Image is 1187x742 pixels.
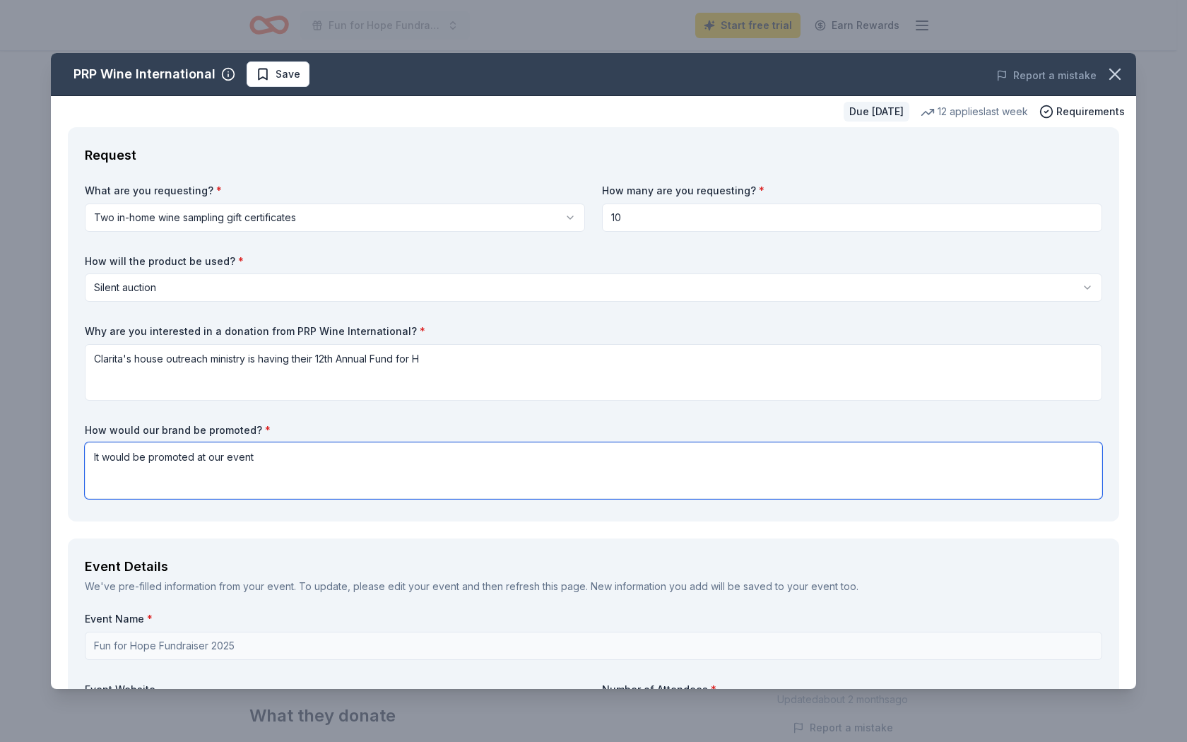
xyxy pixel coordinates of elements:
[1039,103,1125,120] button: Requirements
[85,442,1102,499] textarea: It would be promoted at our event
[85,555,1102,578] div: Event Details
[85,683,585,697] label: Event Website
[602,683,1102,697] label: Number of Attendees
[85,612,1102,626] label: Event Name
[85,344,1102,401] textarea: Clarita's house outreach ministry is having their 12th Annual Fund for H
[276,66,300,83] span: Save
[85,184,585,198] label: What are you requesting?
[1056,103,1125,120] span: Requirements
[85,324,1102,338] label: Why are you interested in a donation from PRP Wine International?
[85,578,1102,595] div: We've pre-filled information from your event. To update, please edit your event and then refresh ...
[996,67,1097,84] button: Report a mistake
[921,103,1028,120] div: 12 applies last week
[844,102,909,122] div: Due [DATE]
[247,61,309,87] button: Save
[85,254,1102,269] label: How will the product be used?
[85,144,1102,167] div: Request
[73,63,215,86] div: PRP Wine International
[85,423,1102,437] label: How would our brand be promoted?
[602,184,1102,198] label: How many are you requesting?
